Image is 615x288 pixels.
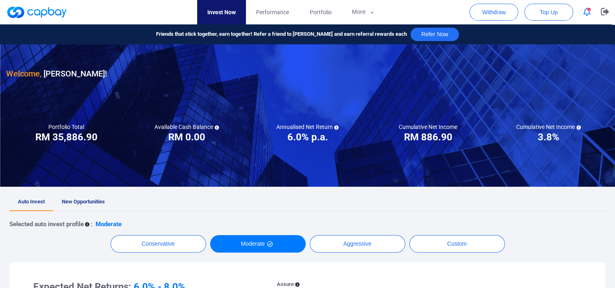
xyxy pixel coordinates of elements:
button: Aggressive [310,235,405,253]
span: Portfolio [309,8,331,17]
h5: Portfolio Total [48,123,84,131]
button: Conservative [111,235,206,253]
h3: RM 886.90 [404,131,452,144]
h3: 3.8% [538,131,559,144]
button: Refer Now [411,28,459,41]
button: Custom [409,235,505,253]
p: : [91,219,92,229]
p: Selected auto invest profile [9,219,84,229]
button: Top Up [524,4,573,21]
span: New Opportunities [62,199,105,205]
span: Top Up [540,8,558,16]
h5: Cumulative Net Income [399,123,457,131]
h5: Cumulative Net Income [516,123,581,131]
p: Moderate [96,219,122,229]
h3: RM 35,886.90 [35,131,98,144]
button: Withdraw [469,4,518,21]
h5: Annualised Net Return [276,123,339,131]
button: Moderate [210,235,306,253]
span: Welcome, [6,69,41,79]
span: Auto Invest [18,199,45,205]
h3: RM 0.00 [168,131,205,144]
h3: 6.0% p.a. [287,131,328,144]
h3: [PERSON_NAME] ! [6,67,107,80]
h5: Available Cash Balance [154,123,219,131]
span: Friends that stick together, earn together! Refer a friend to [PERSON_NAME] and earn referral rew... [156,30,406,39]
span: Performance [256,8,289,17]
